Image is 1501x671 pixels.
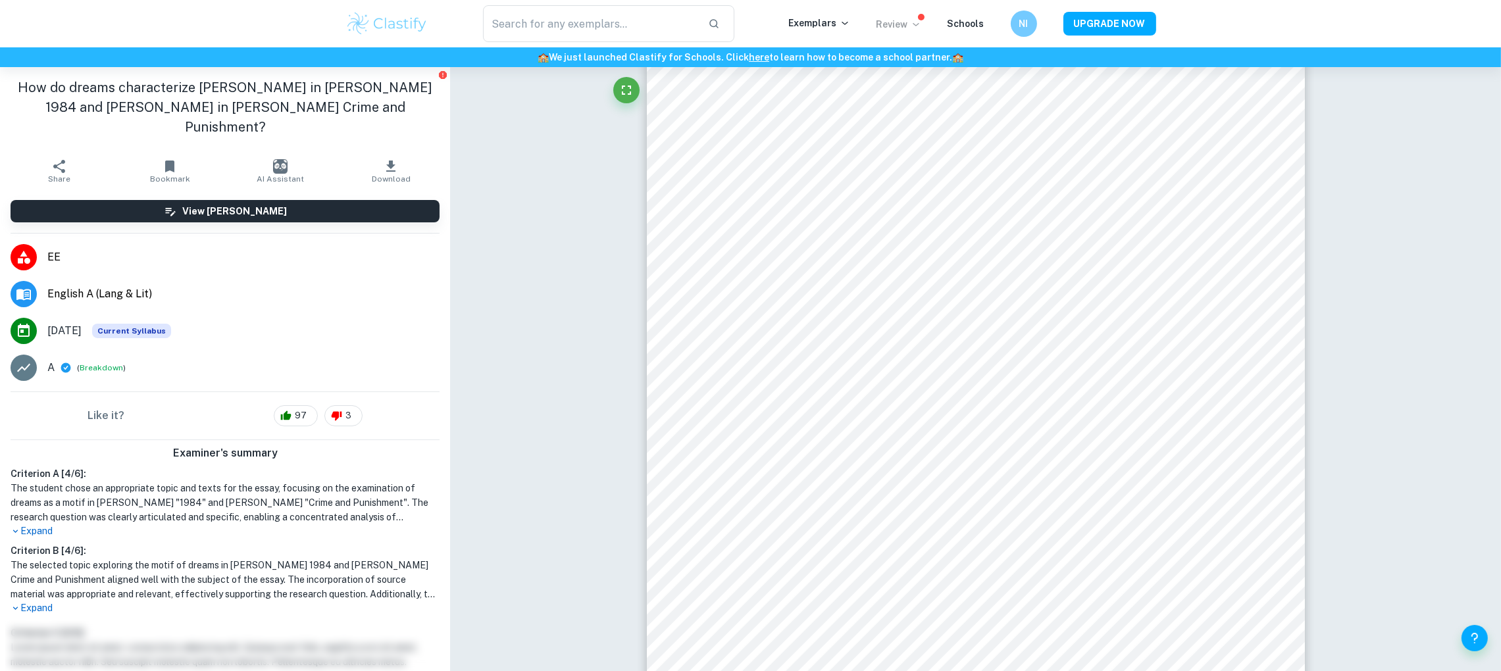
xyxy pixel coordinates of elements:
a: here [749,52,769,62]
span: ( ) [77,362,126,374]
p: Expand [11,601,440,615]
div: 97 [274,405,318,426]
button: Fullscreen [613,77,640,103]
span: Current Syllabus [92,324,171,338]
span: Bookmark [150,174,190,184]
button: Breakdown [80,362,123,374]
button: Bookmark [114,153,225,189]
span: English A (Lang & Lit) [47,286,440,302]
h6: Like it? [88,408,124,424]
h6: Examiner's summary [5,445,445,461]
h6: Criterion B [ 4 / 6 ]: [11,543,440,558]
p: Expand [11,524,440,538]
a: Schools [948,18,984,29]
p: A [47,360,55,376]
h6: Criterion A [ 4 / 6 ]: [11,466,440,481]
div: 3 [324,405,363,426]
span: Share [48,174,70,184]
span: 🏫 [952,52,963,62]
div: This exemplar is based on the current syllabus. Feel free to refer to it for inspiration/ideas wh... [92,324,171,338]
p: Review [877,17,921,32]
button: Share [4,153,114,189]
button: Report issue [438,70,447,80]
button: Help and Feedback [1462,625,1488,651]
button: NI [1011,11,1037,37]
img: Clastify logo [345,11,429,37]
span: EE [47,249,440,265]
h1: The student chose an appropriate topic and texts for the essay, focusing on the examination of dr... [11,481,440,524]
span: 🏫 [538,52,549,62]
h1: How do dreams characterize [PERSON_NAME] in [PERSON_NAME] 1984 and [PERSON_NAME] in [PERSON_NAME]... [11,78,440,137]
span: 97 [288,409,314,422]
span: 3 [338,409,359,422]
span: Download [372,174,411,184]
button: AI Assistant [225,153,336,189]
p: Exemplars [789,16,850,30]
input: Search for any exemplars... [483,5,698,42]
button: Download [336,153,446,189]
img: AI Assistant [273,159,288,174]
span: [DATE] [47,323,82,339]
span: AI Assistant [257,174,304,184]
h6: We just launched Clastify for Schools. Click to learn how to become a school partner. [3,50,1498,64]
h6: NI [1016,16,1031,31]
h1: The selected topic exploring the motif of dreams in [PERSON_NAME] 1984 and [PERSON_NAME] Crime an... [11,558,440,601]
h6: View [PERSON_NAME] [182,204,287,218]
button: UPGRADE NOW [1063,12,1156,36]
button: View [PERSON_NAME] [11,200,440,222]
